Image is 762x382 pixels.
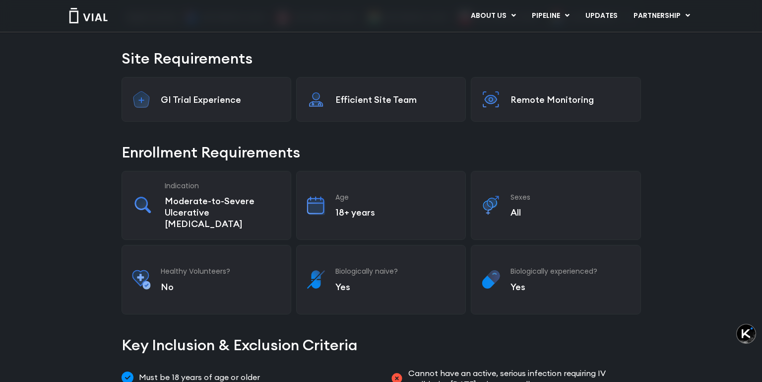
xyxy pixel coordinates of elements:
h2: Key Inclusion & Exclusion Criteria [122,334,641,356]
h3: Age [335,193,455,202]
h2: Enrollment Requirements [122,142,641,163]
p: 18+ years [335,207,455,218]
img: Vial Logo [68,8,108,23]
p: Remote Monitoring [510,94,631,105]
p: Moderate-to-Severe Ulcerative [MEDICAL_DATA] [165,195,281,229]
h3: Biologically naive? [335,267,455,276]
a: ABOUT USMenu Toggle [463,7,523,24]
p: Yes [335,281,455,293]
h3: Indication [165,181,281,190]
p: Yes [510,281,631,293]
p: GI Trial Experience [161,94,281,105]
p: Efficient Site Team [335,94,455,105]
a: UPDATES [577,7,625,24]
h2: Site Requirements [122,48,641,69]
p: All [510,207,631,218]
h3: Healthy Volunteers? [161,267,281,276]
a: PIPELINEMenu Toggle [524,7,577,24]
p: No [161,281,281,293]
h3: Sexes [510,193,631,202]
h3: Biologically experienced? [510,267,631,276]
a: PARTNERSHIPMenu Toggle [626,7,698,24]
